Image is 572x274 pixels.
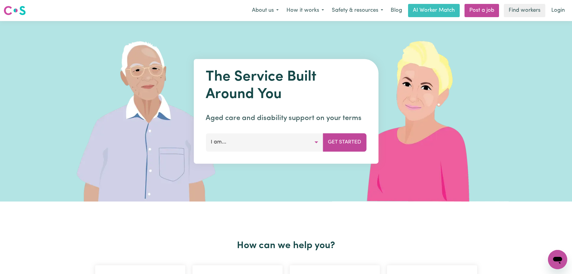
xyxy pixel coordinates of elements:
iframe: Button to launch messaging window [548,250,567,269]
h1: The Service Built Around You [206,69,366,103]
a: Find workers [504,4,545,17]
button: I am... [206,133,323,151]
a: Careseekers logo [4,4,26,17]
a: AI Worker Match [408,4,460,17]
button: Safety & resources [328,4,387,17]
a: Blog [387,4,406,17]
button: Get Started [323,133,366,151]
button: About us [248,4,283,17]
a: Post a job [465,4,499,17]
a: Login [548,4,568,17]
p: Aged care and disability support on your terms [206,113,366,124]
h2: How can we help you? [92,240,481,251]
button: How it works [283,4,328,17]
img: Careseekers logo [4,5,26,16]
